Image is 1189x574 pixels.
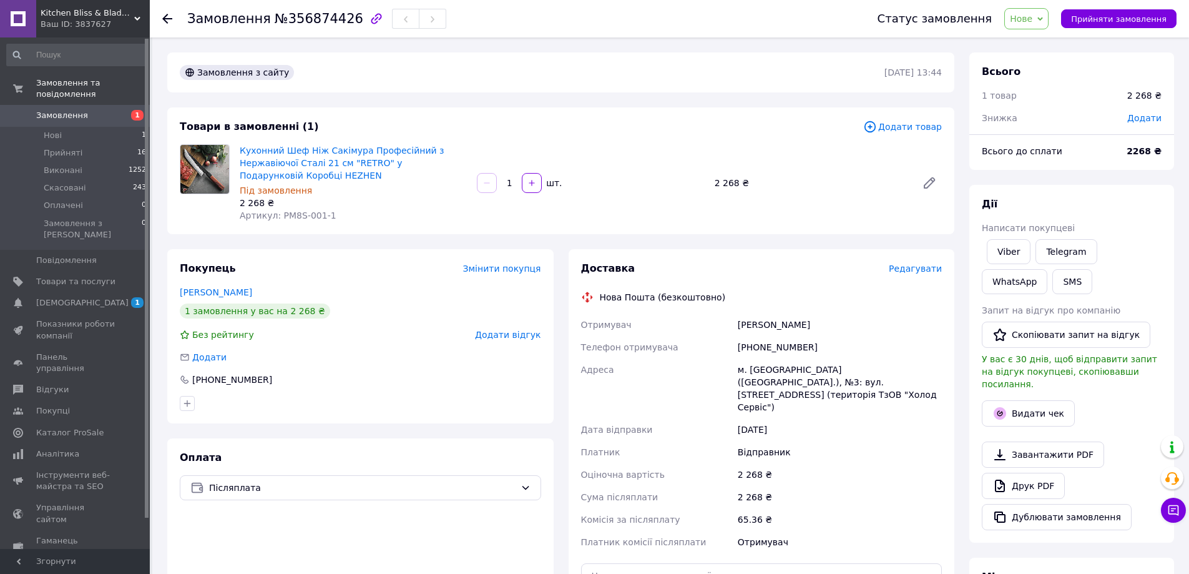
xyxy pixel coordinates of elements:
[735,463,944,486] div: 2 268 ₴
[36,276,115,287] span: Товари та послуги
[982,305,1120,315] span: Запит на відгук про компанію
[240,197,467,209] div: 2 268 ₴
[36,255,97,266] span: Повідомлення
[710,174,912,192] div: 2 268 ₴
[137,147,146,159] span: 16
[543,177,563,189] div: шт.
[133,182,146,194] span: 243
[36,405,70,417] span: Покупці
[884,67,942,77] time: [DATE] 13:44
[129,165,146,176] span: 1252
[1161,498,1186,523] button: Чат з покупцем
[44,182,86,194] span: Скасовані
[180,145,229,194] img: Кухонний Шеф Ніж Сакімура Професійний з Нержавіючої Сталі 21 см "RETRO" у Подарунковій Коробці HE...
[878,12,992,25] div: Статус замовлення
[240,186,312,195] span: Під замовлення
[581,537,707,547] span: Платник комісії післяплати
[41,19,150,30] div: Ваш ID: 3837627
[36,535,115,558] span: Гаманець компанії
[581,447,620,457] span: Платник
[889,264,942,274] span: Редагувати
[240,146,444,181] a: Кухонний Шеф Ніж Сакімура Професійний з Нержавіючої Сталі 21 см "RETRO" у Подарунковій Коробці HE...
[863,120,942,134] span: Додати товар
[180,121,319,132] span: Товари в замовленні (1)
[581,425,653,435] span: Дата відправки
[982,223,1075,233] span: Написати покупцеві
[581,515,680,525] span: Комісія за післяплату
[180,65,294,80] div: Замовлення з сайту
[982,269,1047,294] a: WhatsApp
[597,291,729,304] div: Нова Пошта (безкоштовно)
[581,342,678,352] span: Телефон отримувача
[36,77,150,100] span: Замовлення та повідомлення
[735,418,944,441] div: [DATE]
[735,359,944,418] div: м. [GEOGRAPHIC_DATA] ([GEOGRAPHIC_DATA].), №3: вул. [STREET_ADDRESS] (територія ТзОВ "Холод Сервіс")
[735,314,944,336] div: [PERSON_NAME]
[735,441,944,463] div: Відправник
[987,239,1030,264] a: Viber
[36,297,129,309] span: [DEMOGRAPHIC_DATA]
[982,504,1132,530] button: Дублювати замовлення
[1010,14,1032,24] span: Нове
[982,66,1020,77] span: Всього
[209,481,516,495] span: Післяплата
[581,365,614,375] span: Адреса
[180,287,252,297] a: [PERSON_NAME]
[581,492,658,502] span: Сума післяплати
[1071,14,1167,24] span: Прийняти замовлення
[982,473,1065,499] a: Друк PDF
[36,384,69,395] span: Відгуки
[142,200,146,211] span: 0
[36,470,115,492] span: Інструменти веб-майстра та SEO
[735,531,944,553] div: Отримувач
[41,7,134,19] span: Kitchen Bliss & Blade Kiss
[6,44,147,66] input: Пошук
[982,91,1017,101] span: 1 товар
[187,11,271,26] span: Замовлення
[581,262,635,274] span: Доставка
[982,322,1150,348] button: Скопіювати запит на відгук
[36,448,79,460] span: Аналітика
[1035,239,1097,264] a: Telegram
[581,320,632,330] span: Отримувач
[44,218,142,240] span: Замовлення з [PERSON_NAME]
[240,210,336,220] span: Артикул: PM8S-001-1
[1052,269,1092,294] button: SMS
[131,297,144,308] span: 1
[131,110,144,121] span: 1
[192,330,254,340] span: Без рейтингу
[142,130,146,141] span: 1
[44,147,82,159] span: Прийняті
[44,165,82,176] span: Виконані
[44,130,62,141] span: Нові
[735,508,944,531] div: 65.36 ₴
[36,427,104,438] span: Каталог ProSale
[982,400,1075,427] button: Видати чек
[36,319,115,341] span: Показники роботи компанії
[1061,9,1177,28] button: Прийняти замовлення
[982,146,1062,156] span: Всього до сплати
[36,502,115,525] span: Управління сайтом
[1127,89,1162,102] div: 2 268 ₴
[36,110,88,121] span: Замовлення
[192,352,227,362] span: Додати
[180,452,222,463] span: Оплата
[191,374,273,386] div: [PHONE_NUMBER]
[180,262,236,274] span: Покупець
[581,470,665,480] span: Оціночна вартість
[463,264,541,274] span: Змінити покупця
[275,11,363,26] span: №356874426
[982,198,997,210] span: Дії
[142,218,146,240] span: 0
[36,352,115,374] span: Панель управління
[982,113,1017,123] span: Знижка
[162,12,172,25] div: Повернутися назад
[180,304,330,319] div: 1 замовлення у вас на 2 268 ₴
[1127,113,1162,123] span: Додати
[44,200,83,211] span: Оплачені
[917,171,942,195] a: Редагувати
[475,330,541,340] span: Додати відгук
[982,354,1157,389] span: У вас є 30 днів, щоб відправити запит на відгук покупцеві, скопіювавши посилання.
[735,486,944,508] div: 2 268 ₴
[982,442,1104,468] a: Завантажити PDF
